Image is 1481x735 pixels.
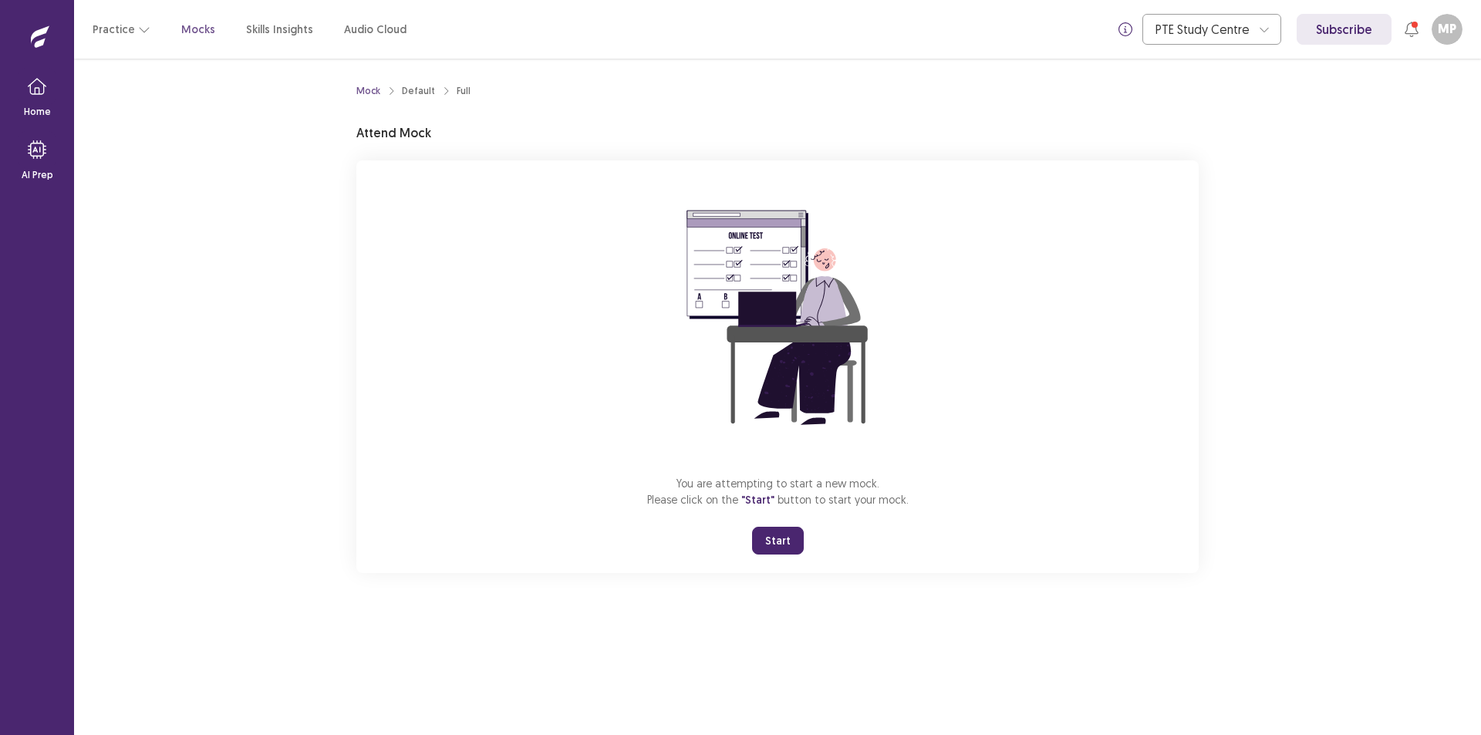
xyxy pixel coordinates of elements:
[402,84,435,98] div: Default
[344,22,407,38] a: Audio Cloud
[1432,14,1462,45] button: MP
[1297,14,1392,45] a: Subscribe
[356,84,471,98] nav: breadcrumb
[246,22,313,38] a: Skills Insights
[752,527,804,555] button: Start
[356,123,431,142] p: Attend Mock
[22,168,53,182] p: AI Prep
[356,84,380,98] a: Mock
[639,179,916,457] img: attend-mock
[93,15,150,43] button: Practice
[457,84,471,98] div: Full
[741,493,774,507] span: "Start"
[181,22,215,38] a: Mocks
[647,475,909,508] p: You are attempting to start a new mock. Please click on the button to start your mock.
[1112,15,1139,43] button: info
[24,105,51,119] p: Home
[1155,15,1251,44] div: PTE Study Centre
